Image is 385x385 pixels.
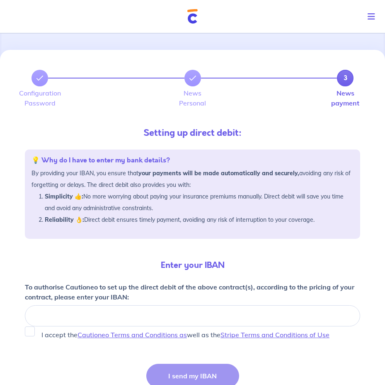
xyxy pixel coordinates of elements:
p: I accept the well as the [41,330,329,340]
img: Cautioneo [187,9,198,24]
a: Stripe Terms and Conditions of Use [220,331,329,339]
label: News payment [337,90,354,106]
li: Direct debit ensures timely payment, avoiding any risk of interruption to your coverage. [45,214,354,226]
button: Toggle navigation [361,6,385,27]
p: Setting up direct debit: [25,126,360,140]
strong: 💡 Why do I have to enter my bank details? [31,155,170,165]
a: 3 [337,70,354,86]
label: Configuration Password [31,90,48,106]
p: By providing your IBAN, you ensure that avoiding any risk of forgetting or delays. The direct deb... [31,167,354,191]
iframe: Secure IBAN input frame [35,312,350,319]
label: News Personal [184,90,201,106]
li: No more worrying about paying your insurance premiums manually. Direct debit will save you time a... [45,191,354,214]
strong: Reliability 👌: [45,216,84,223]
strong: your payments will be made automatically and securely, [138,169,299,177]
p: Enter your IBAN [25,259,360,272]
strong: Simplicity 👍: [45,193,83,200]
label: To authorise Cautioneo to set up the direct debit of the above contract(s), according to the pric... [25,282,360,302]
a: Cautioneo Terms and Conditions as [77,331,187,339]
